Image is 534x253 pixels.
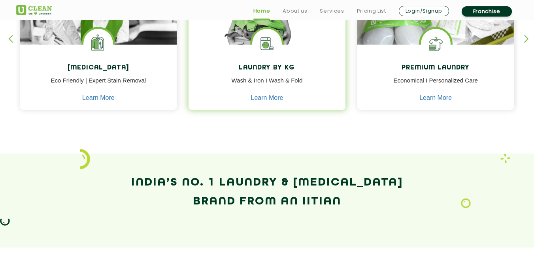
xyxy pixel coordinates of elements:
img: Shoes Cleaning [421,29,451,58]
h2: India’s No. 1 Laundry & [MEDICAL_DATA] Brand from an IITian [16,173,518,211]
a: Login/Signup [399,6,449,16]
a: Home [253,6,270,16]
p: Eco Friendly | Expert Stain Removal [26,76,171,94]
a: Franchise [462,6,512,17]
a: Services [320,6,344,16]
p: Wash & Iron I Wash & Fold [194,76,340,94]
img: UClean Laundry and Dry Cleaning [16,5,52,15]
h4: Laundry by Kg [194,64,340,72]
h4: [MEDICAL_DATA] [26,64,171,72]
h4: Premium Laundry [363,64,508,72]
p: Economical I Personalized Care [363,76,508,94]
a: Pricing List [357,6,386,16]
a: Learn More [419,94,452,101]
img: laundry washing machine [252,29,282,58]
a: Learn More [251,94,283,101]
a: About us [283,6,307,16]
img: Laundry Services near me [83,29,113,58]
img: icon_2.png [80,149,90,169]
img: Laundry wash and iron [500,154,510,163]
a: Learn More [82,94,115,101]
img: Laundry [461,198,471,208]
